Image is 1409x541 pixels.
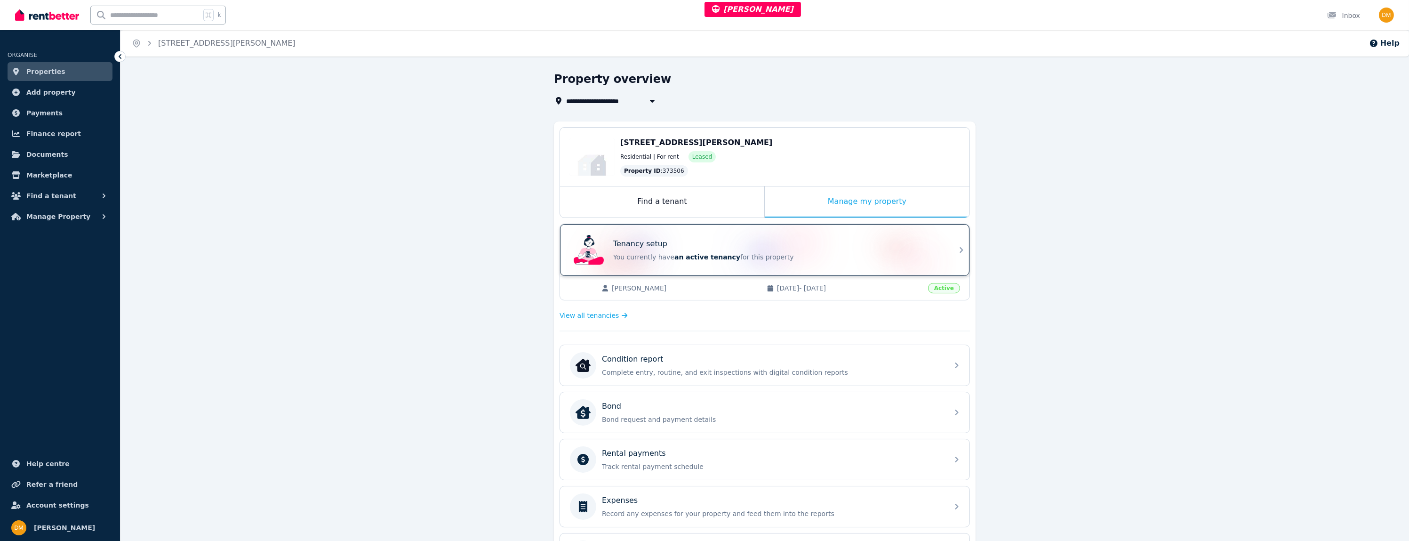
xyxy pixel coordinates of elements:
p: Bond request and payment details [602,415,943,424]
button: Manage Property [8,207,112,226]
span: Leased [692,153,712,161]
span: Finance report [26,128,81,139]
a: View all tenancies [560,311,628,320]
a: Add property [8,83,112,102]
a: Account settings [8,496,112,515]
div: Inbox [1327,11,1360,20]
a: Condition reportCondition reportComplete entry, routine, and exit inspections with digital condit... [560,345,969,386]
span: Payments [26,107,63,119]
span: k [217,11,221,19]
p: Bond [602,401,621,412]
img: RentBetter [15,8,79,22]
span: [PERSON_NAME] [712,5,793,14]
p: Rental payments [602,448,666,459]
a: Tenancy setupTenancy setupYou currently havean active tenancyfor this property [560,224,969,276]
a: Marketplace [8,166,112,185]
img: Bond [576,405,591,420]
span: Find a tenant [26,190,76,202]
a: Documents [8,145,112,164]
img: Dan Milstein [11,520,26,535]
a: Refer a friend [8,475,112,494]
p: Condition report [602,354,663,365]
span: Residential | For rent [620,153,679,161]
p: You currently have for this property [613,252,943,262]
p: Tenancy setup [613,238,667,250]
span: [STREET_ADDRESS][PERSON_NAME] [620,138,772,147]
span: [PERSON_NAME] [34,522,95,533]
button: Find a tenant [8,186,112,205]
span: Manage Property [26,211,90,222]
span: Active [928,283,960,293]
span: Help centre [26,458,70,469]
a: Help centre [8,454,112,473]
nav: Breadcrumb [120,30,307,57]
p: Record any expenses for your property and feed them into the reports [602,509,943,518]
span: [DATE] - [DATE] [777,283,922,293]
a: Finance report [8,124,112,143]
div: Manage my property [765,186,969,218]
button: Help [1369,38,1400,49]
img: Tenancy setup [574,235,604,265]
span: [PERSON_NAME] [612,283,757,293]
span: an active tenancy [674,253,740,261]
span: View all tenancies [560,311,619,320]
span: Add property [26,87,76,98]
a: Payments [8,104,112,122]
a: BondBondBond request and payment details [560,392,969,433]
span: Marketplace [26,170,72,181]
span: Property ID [624,167,661,175]
span: Documents [26,149,68,160]
div: : 373506 [620,165,688,177]
p: Track rental payment schedule [602,462,943,471]
h1: Property overview [554,72,671,87]
div: Find a tenant [560,186,764,218]
a: [STREET_ADDRESS][PERSON_NAME] [158,39,296,48]
img: Dan Milstein [1379,8,1394,23]
a: ExpensesRecord any expenses for your property and feed them into the reports [560,486,969,527]
p: Expenses [602,495,638,506]
span: Refer a friend [26,479,78,490]
span: ORGANISE [8,52,37,58]
span: Account settings [26,500,89,511]
p: Complete entry, routine, and exit inspections with digital condition reports [602,368,943,377]
a: Properties [8,62,112,81]
span: Properties [26,66,65,77]
img: Condition report [576,358,591,373]
a: Rental paymentsTrack rental payment schedule [560,439,969,480]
